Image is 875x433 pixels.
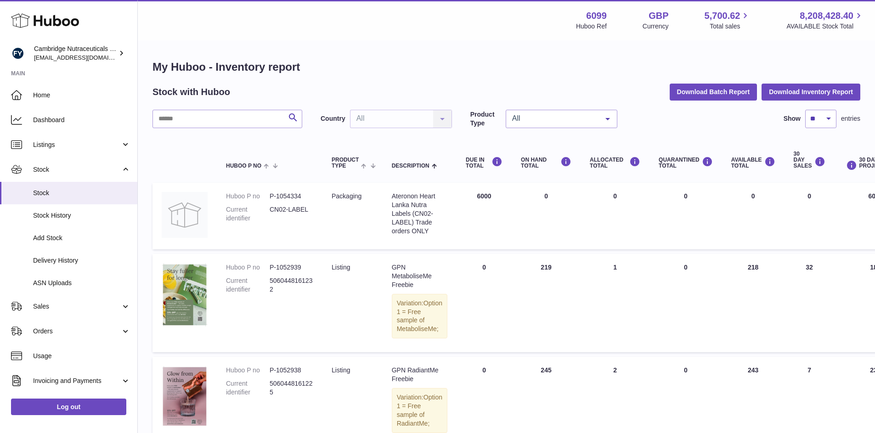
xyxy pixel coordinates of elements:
span: 0 [684,192,688,200]
dt: Huboo P no [226,263,270,272]
dd: P-1052939 [270,263,313,272]
td: 0 [457,254,512,352]
span: Invoicing and Payments [33,377,121,385]
img: huboo@camnutra.com [11,46,25,60]
img: product image [162,366,208,426]
span: Stock [33,189,130,197]
td: 6000 [457,183,512,249]
img: product image [162,263,208,326]
span: Description [392,163,429,169]
span: 0 [684,366,688,374]
strong: 6099 [586,10,607,22]
td: 0 [785,183,835,249]
span: 8,208,428.40 [800,10,853,22]
dt: Current identifier [226,276,270,294]
div: GPN RadiantMe Freebie [392,366,447,383]
dd: 5060448161225 [270,379,313,397]
div: Huboo Ref [576,22,607,31]
div: Cambridge Nutraceuticals Ltd [34,45,117,62]
dd: CN02-LABEL [270,205,313,223]
span: AVAILABLE Stock Total [786,22,864,31]
strong: GBP [649,10,668,22]
label: Show [784,114,801,123]
span: ASN Uploads [33,279,130,287]
span: Listings [33,141,121,149]
div: DUE IN TOTAL [466,157,502,169]
dd: 5060448161232 [270,276,313,294]
span: Stock History [33,211,130,220]
span: packaging [332,192,361,200]
span: Delivery History [33,256,130,265]
td: 218 [722,254,785,352]
td: 0 [512,183,581,249]
td: 1 [581,254,649,352]
td: 32 [785,254,835,352]
dd: P-1052938 [270,366,313,375]
span: All [510,114,598,123]
span: Add Stock [33,234,130,242]
span: listing [332,264,350,271]
div: QUARANTINED Total [659,157,713,169]
td: 0 [722,183,785,249]
div: Variation: [392,388,447,433]
span: Option 1 = Free sample of MetaboliseMe; [397,299,442,333]
a: Log out [11,399,126,415]
label: Country [321,114,345,123]
button: Download Batch Report [670,84,757,100]
div: ALLOCATED Total [590,157,640,169]
dt: Current identifier [226,379,270,397]
div: ON HAND Total [521,157,571,169]
dd: P-1054334 [270,192,313,201]
span: Huboo P no [226,163,261,169]
span: 5,700.62 [705,10,740,22]
div: Variation: [392,294,447,339]
span: Total sales [710,22,751,31]
img: product image [162,192,208,238]
span: Home [33,91,130,100]
button: Download Inventory Report [762,84,860,100]
div: 30 DAY SALES [794,151,825,169]
div: AVAILABLE Total [731,157,775,169]
div: Ateronon Heart Lanka Nutra Labels (CN02-LABEL) Trade orders ONLY [392,192,447,235]
a: 5,700.62 Total sales [705,10,751,31]
div: Currency [643,22,669,31]
h2: Stock with Huboo [152,86,230,98]
dt: Huboo P no [226,366,270,375]
span: Sales [33,302,121,311]
span: entries [841,114,860,123]
span: Product Type [332,157,359,169]
td: 0 [581,183,649,249]
span: Dashboard [33,116,130,124]
label: Product Type [470,110,501,128]
h1: My Huboo - Inventory report [152,60,860,74]
td: 219 [512,254,581,352]
dt: Current identifier [226,205,270,223]
span: Option 1 = Free sample of RadiantMe; [397,394,442,427]
span: Stock [33,165,121,174]
div: GPN MetaboliseMe Freebie [392,263,447,289]
dt: Huboo P no [226,192,270,201]
a: 8,208,428.40 AVAILABLE Stock Total [786,10,864,31]
span: [EMAIL_ADDRESS][DOMAIN_NAME] [34,54,135,61]
span: listing [332,366,350,374]
span: Usage [33,352,130,360]
span: 0 [684,264,688,271]
span: Orders [33,327,121,336]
